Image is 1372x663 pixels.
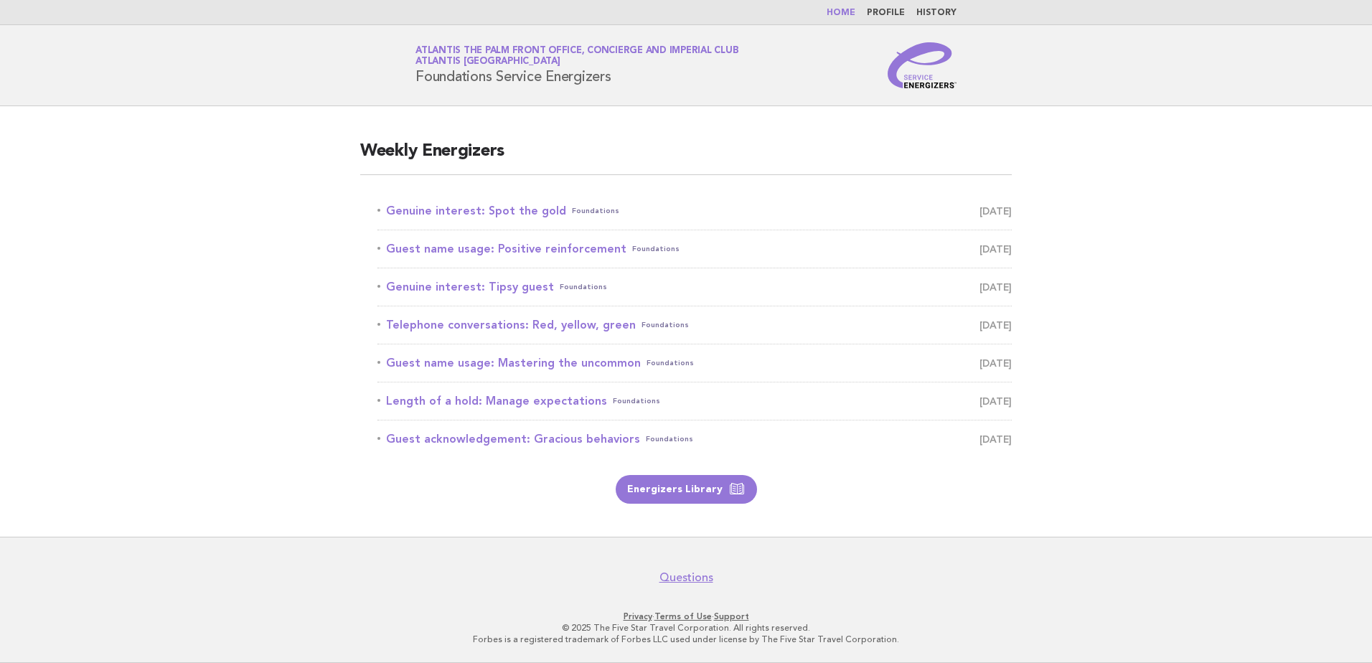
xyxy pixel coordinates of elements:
[572,201,619,221] span: Foundations
[888,42,957,88] img: Service Energizers
[979,353,1012,373] span: [DATE]
[377,391,1012,411] a: Length of a hold: Manage expectationsFoundations [DATE]
[560,277,607,297] span: Foundations
[646,429,693,449] span: Foundations
[247,634,1125,645] p: Forbes is a registered trademark of Forbes LLC used under license by The Five Star Travel Corpora...
[632,239,680,259] span: Foundations
[415,46,738,66] a: Atlantis The Palm Front Office, Concierge and Imperial ClubAtlantis [GEOGRAPHIC_DATA]
[979,315,1012,335] span: [DATE]
[377,429,1012,449] a: Guest acknowledgement: Gracious behaviorsFoundations [DATE]
[377,277,1012,297] a: Genuine interest: Tipsy guestFoundations [DATE]
[360,140,1012,175] h2: Weekly Energizers
[827,9,855,17] a: Home
[659,570,713,585] a: Questions
[377,353,1012,373] a: Guest name usage: Mastering the uncommonFoundations [DATE]
[979,277,1012,297] span: [DATE]
[377,239,1012,259] a: Guest name usage: Positive reinforcementFoundations [DATE]
[979,201,1012,221] span: [DATE]
[616,475,757,504] a: Energizers Library
[654,611,712,621] a: Terms of Use
[247,611,1125,622] p: · ·
[377,315,1012,335] a: Telephone conversations: Red, yellow, greenFoundations [DATE]
[415,47,738,84] h1: Foundations Service Energizers
[647,353,694,373] span: Foundations
[377,201,1012,221] a: Genuine interest: Spot the goldFoundations [DATE]
[613,391,660,411] span: Foundations
[714,611,749,621] a: Support
[867,9,905,17] a: Profile
[624,611,652,621] a: Privacy
[979,391,1012,411] span: [DATE]
[979,239,1012,259] span: [DATE]
[247,622,1125,634] p: © 2025 The Five Star Travel Corporation. All rights reserved.
[642,315,689,335] span: Foundations
[916,9,957,17] a: History
[415,57,560,67] span: Atlantis [GEOGRAPHIC_DATA]
[979,429,1012,449] span: [DATE]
